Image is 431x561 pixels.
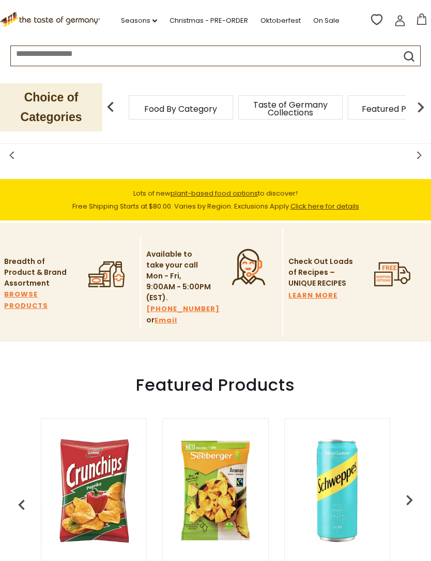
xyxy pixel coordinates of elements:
span: Lots of new to discover! Free Shipping Starts at $80.00. Varies by Region. Exclusions Apply. [72,188,359,211]
a: Oktoberfest [260,15,301,26]
img: Seeberger Unsweetened Pineapple Chips, Natural Fruit Snack, 200g [163,438,268,543]
a: plant-based food options [171,188,258,198]
img: previous arrow [11,495,32,515]
p: Available to take your call Mon - Fri, 9:00AM - 5:00PM (EST). or [146,249,211,326]
a: Click here for details [290,201,359,211]
a: Taste of Germany Collections [249,101,332,116]
a: On Sale [313,15,340,26]
a: Seasons [121,15,157,26]
img: previous arrow [100,97,121,117]
img: next arrow [410,97,431,117]
img: Schweppes Bitter Lemon Soda in Can, 11.2 oz [285,438,390,543]
a: [PHONE_NUMBER] [146,303,220,315]
a: BROWSE PRODUCTS [4,289,69,312]
a: Food By Category [144,105,217,113]
img: Lorenz Crunch Chips with Mild Paprika in Bag 5.3 oz - DEAL [41,438,146,543]
a: LEARN MORE [288,290,337,301]
a: Christmas - PRE-ORDER [170,15,248,26]
img: previous arrow [399,490,420,510]
p: Breadth of Product & Brand Assortment [4,256,69,289]
p: Check Out Loads of Recipes – UNIQUE RECIPES [288,256,353,289]
a: Email [155,315,177,326]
